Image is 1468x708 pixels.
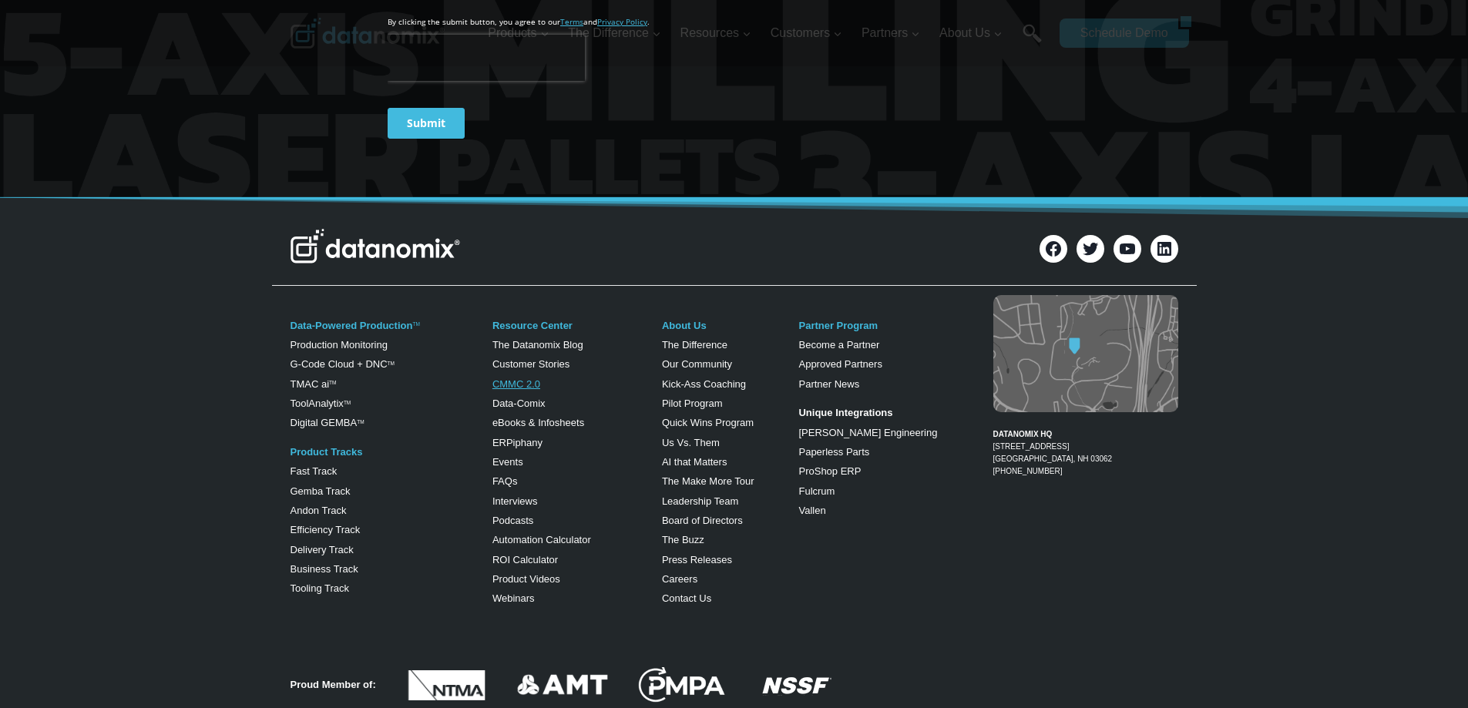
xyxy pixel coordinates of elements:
[662,456,727,468] a: AI that Matters
[1391,634,1468,708] iframe: Chat Widget
[662,573,697,585] a: Careers
[291,485,351,497] a: Gemba Track
[291,679,376,690] strong: Proud Member of:
[347,190,406,204] span: State/Region
[492,534,591,545] a: Automation Calculator
[662,358,732,370] a: Our Community
[662,398,723,409] a: Pilot Program
[291,398,344,409] a: ToolAnalytix
[798,320,878,331] a: Partner Program
[662,515,743,526] a: Board of Directors
[291,358,395,370] a: G-Code Cloud + DNCTM
[993,430,1053,438] strong: DATANOMIX HQ
[662,534,704,545] a: The Buzz
[492,320,573,331] a: Resource Center
[492,515,533,526] a: Podcasts
[662,417,754,428] a: Quick Wins Program
[662,378,746,390] a: Kick-Ass Coaching
[291,417,364,428] a: Digital GEMBATM
[492,437,543,448] a: ERPiphany
[993,442,1113,463] a: [STREET_ADDRESS][GEOGRAPHIC_DATA], NH 03062
[798,378,859,390] a: Partner News
[291,582,350,594] a: Tooling Track
[492,573,560,585] a: Product Videos
[492,495,538,507] a: Interviews
[798,485,835,497] a: Fulcrum
[291,378,337,390] a: TMAC aiTM
[357,419,364,424] sup: TM
[492,339,583,351] a: The Datanomix Blog
[993,295,1178,411] img: Datanomix map image
[291,229,460,263] img: Datanomix Logo
[662,592,711,604] a: Contact Us
[662,339,727,351] a: The Difference
[798,505,825,516] a: Vallen
[173,344,196,354] a: Terms
[798,446,869,458] a: Paperless Parts
[291,446,363,458] a: Product Tracks
[291,320,413,331] a: Data-Powered Production
[492,398,546,409] a: Data-Comix
[291,465,338,477] a: Fast Track
[492,456,523,468] a: Events
[662,437,720,448] a: Us Vs. Them
[492,475,518,487] a: FAQs
[492,358,569,370] a: Customer Stories
[412,321,419,327] a: TM
[329,380,336,385] sup: TM
[344,400,351,405] a: TM
[291,505,347,516] a: Andon Track
[798,427,937,438] a: [PERSON_NAME] Engineering
[291,544,354,555] a: Delivery Track
[291,563,358,575] a: Business Track
[798,358,882,370] a: Approved Partners
[993,416,1178,478] figcaption: [PHONE_NUMBER]
[492,554,558,565] a: ROI Calculator
[798,465,861,477] a: ProShop ERP
[662,554,732,565] a: Press Releases
[492,417,584,428] a: eBooks & Infosheets
[388,361,395,366] sup: TM
[798,407,892,418] strong: Unique Integrations
[662,320,707,331] a: About Us
[662,495,739,507] a: Leadership Team
[291,339,388,351] a: Production Monitoring
[347,1,396,15] span: Last Name
[492,378,540,390] a: CMMC 2.0
[492,592,535,604] a: Webinars
[798,339,879,351] a: Become a Partner
[291,524,361,535] a: Efficiency Track
[662,475,754,487] a: The Make More Tour
[347,64,416,78] span: Phone number
[210,344,260,354] a: Privacy Policy
[8,477,239,700] iframe: Popup CTA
